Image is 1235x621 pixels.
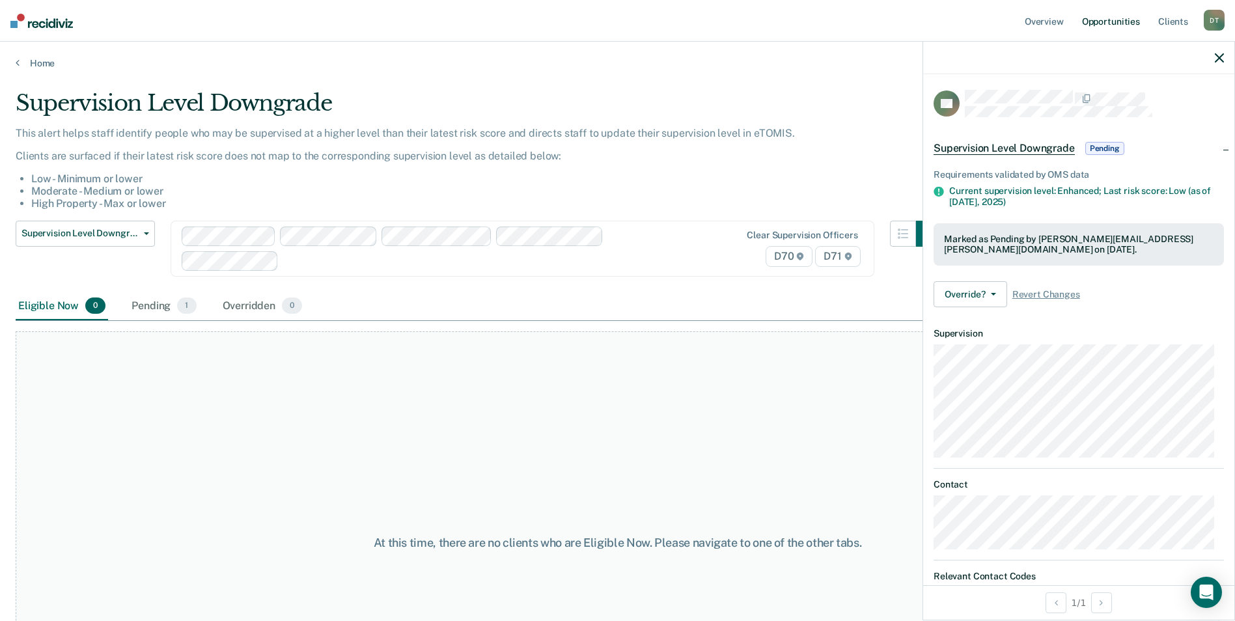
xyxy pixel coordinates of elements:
div: Supervision Level Downgrade [16,90,942,127]
span: 1 [177,297,196,314]
div: Clear supervision officers [747,230,857,241]
p: This alert helps staff identify people who may be supervised at a higher level than their latest ... [16,127,942,139]
span: Supervision Level Downgrade [21,228,139,239]
span: D70 [766,246,812,267]
li: Low - Minimum or lower [31,172,942,185]
button: Override? [934,281,1007,307]
div: Supervision Level DowngradePending [923,128,1234,169]
span: Pending [1085,142,1124,155]
img: Recidiviz [10,14,73,28]
p: Clients are surfaced if their latest risk score does not map to the corresponding supervision lev... [16,150,942,162]
dt: Relevant Contact Codes [934,571,1224,582]
span: Revert Changes [1012,289,1080,300]
div: D T [1204,10,1225,31]
li: High Property - Max or lower [31,197,942,210]
span: 0 [85,297,105,314]
span: D71 [815,246,860,267]
button: Next Opportunity [1091,592,1112,613]
dt: Contact [934,479,1224,490]
div: At this time, there are no clients who are Eligible Now. Please navigate to one of the other tabs. [317,536,919,550]
button: Previous Opportunity [1046,592,1066,613]
div: 1 / 1 [923,585,1234,620]
div: Open Intercom Messenger [1191,577,1222,608]
div: Marked as Pending by [PERSON_NAME][EMAIL_ADDRESS][PERSON_NAME][DOMAIN_NAME] on [DATE]. [944,234,1214,256]
li: Moderate - Medium or lower [31,185,942,197]
span: 0 [282,297,302,314]
div: Eligible Now [16,292,108,321]
span: 2025) [982,197,1006,207]
span: Supervision Level Downgrade [934,142,1075,155]
dt: Supervision [934,328,1224,339]
a: Home [16,57,1219,69]
div: Requirements validated by OMS data [934,169,1224,180]
div: Overridden [220,292,305,321]
div: Current supervision level: Enhanced; Last risk score: Low (as of [DATE], [949,186,1224,208]
div: Pending [129,292,199,321]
